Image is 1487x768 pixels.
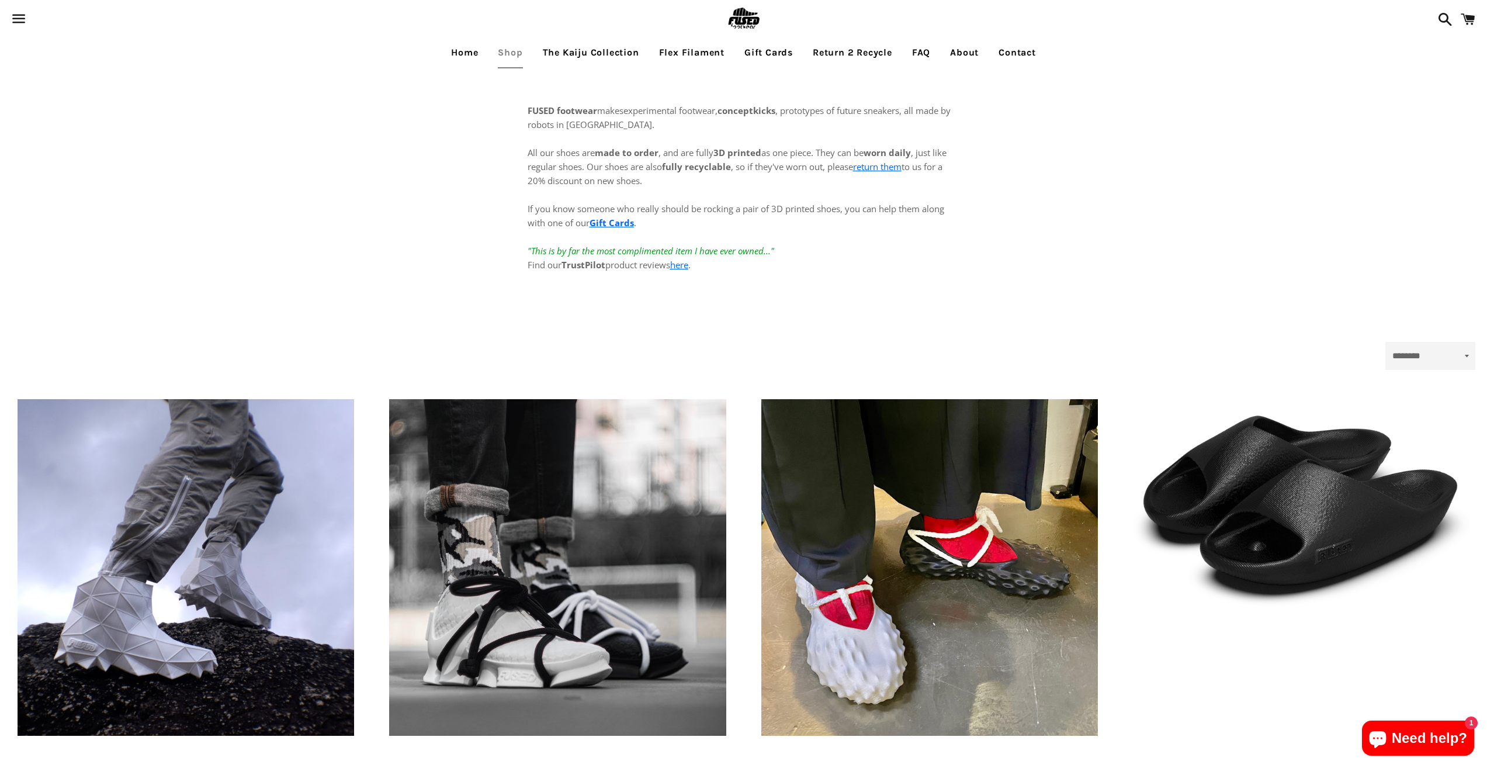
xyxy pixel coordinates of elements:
[853,161,902,172] a: return them
[761,399,1098,736] a: [3D printed Shoes] - lightweight custom 3dprinted shoes sneakers sandals fused footwear
[662,161,731,172] strong: fully recyclable
[534,38,648,67] a: The Kaiju Collection
[990,38,1045,67] a: Contact
[442,38,487,67] a: Home
[941,38,987,67] a: About
[528,105,623,116] span: makes
[528,245,774,257] em: "This is by far the most complimented item I have ever owned..."
[713,147,761,158] strong: 3D printed
[650,38,733,67] a: Flex Filament
[736,38,802,67] a: Gift Cards
[595,147,658,158] strong: made to order
[528,105,597,116] strong: FUSED footwear
[489,38,531,67] a: Shop
[1133,399,1469,613] a: Slate-Black
[1358,721,1478,759] inbox-online-store-chat: Shopify online store chat
[864,147,911,158] strong: worn daily
[561,259,605,271] strong: TrustPilot
[804,38,901,67] a: Return 2 Recycle
[389,399,726,736] a: [3D printed Shoes] - lightweight custom 3dprinted shoes sneakers sandals fused footwear
[903,38,939,67] a: FAQ
[717,105,775,116] strong: conceptkicks
[528,105,951,130] span: experimental footwear, , prototypes of future sneakers, all made by robots in [GEOGRAPHIC_DATA].
[590,217,634,229] a: Gift Cards
[18,399,354,736] a: [3D printed Shoes] - lightweight custom 3dprinted shoes sneakers sandals fused footwear
[670,259,688,271] a: here
[528,132,960,272] p: All our shoes are , and are fully as one piece. They can be , just like regular shoes. Our shoes ...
